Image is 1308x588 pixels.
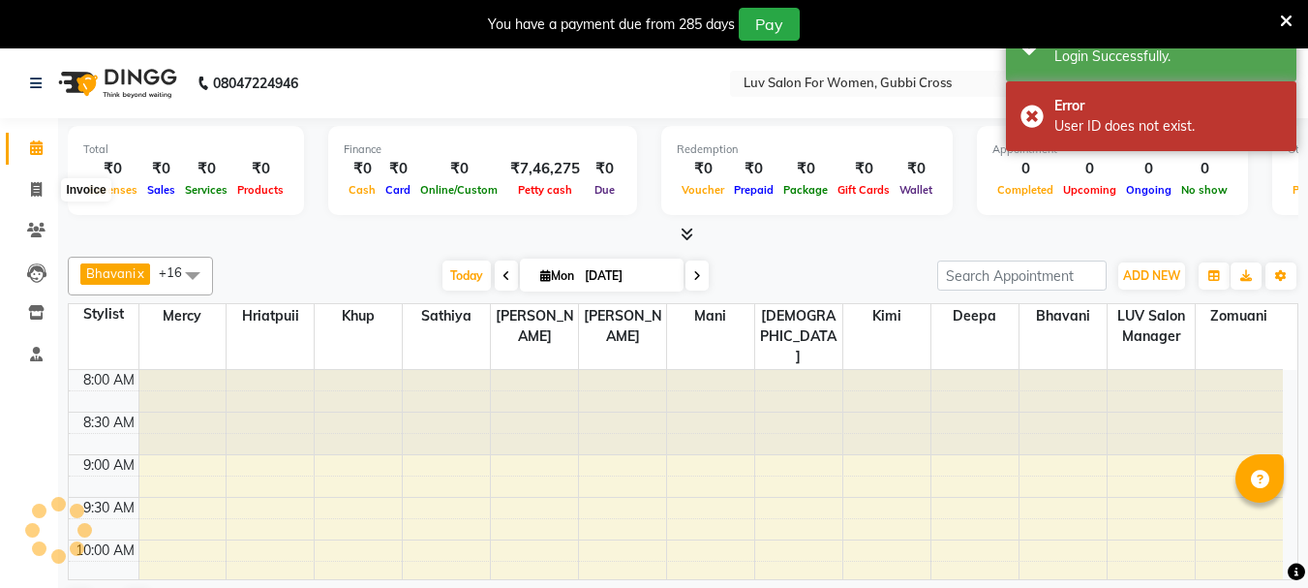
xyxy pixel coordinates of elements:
[1108,304,1195,349] span: LUV Salon Manager
[1058,158,1121,180] div: 0
[778,158,833,180] div: ₹0
[86,265,136,281] span: Bhavani
[180,183,232,197] span: Services
[833,183,895,197] span: Gift Cards
[1176,158,1232,180] div: 0
[403,304,490,328] span: Sathiya
[344,158,380,180] div: ₹0
[83,158,142,180] div: ₹0
[778,183,833,197] span: Package
[380,183,415,197] span: Card
[535,268,579,283] span: Mon
[992,158,1058,180] div: 0
[315,304,402,328] span: Khup
[49,56,182,110] img: logo
[488,15,735,35] div: You have a payment due from 285 days
[344,183,380,197] span: Cash
[739,8,800,41] button: Pay
[380,158,415,180] div: ₹0
[677,183,729,197] span: Voucher
[579,262,676,291] input: 2025-09-01
[442,261,491,291] span: Today
[729,183,778,197] span: Prepaid
[729,158,778,180] div: ₹0
[992,141,1232,158] div: Appointment
[755,304,842,369] span: [DEMOGRAPHIC_DATA]
[895,183,937,197] span: Wallet
[1123,268,1180,283] span: ADD NEW
[79,413,138,433] div: 8:30 AM
[1054,96,1282,116] div: Error
[1058,183,1121,197] span: Upcoming
[937,261,1107,291] input: Search Appointment
[213,56,298,110] b: 08047224946
[83,141,289,158] div: Total
[1196,304,1283,328] span: Zomuani
[227,304,314,328] span: Hriatpuii
[677,141,937,158] div: Redemption
[677,158,729,180] div: ₹0
[590,183,620,197] span: Due
[142,183,180,197] span: Sales
[843,304,930,328] span: Kimi
[159,264,197,280] span: +16
[79,370,138,390] div: 8:00 AM
[931,304,1019,328] span: Deepa
[69,304,138,325] div: Stylist
[142,158,180,180] div: ₹0
[895,158,937,180] div: ₹0
[72,541,138,561] div: 10:00 AM
[1121,183,1176,197] span: Ongoing
[833,158,895,180] div: ₹0
[502,158,588,180] div: ₹7,46,275
[415,158,502,180] div: ₹0
[588,158,622,180] div: ₹0
[1176,183,1232,197] span: No show
[1054,46,1282,67] div: Login Successfully.
[667,304,754,328] span: Mani
[79,455,138,476] div: 9:00 AM
[415,183,502,197] span: Online/Custom
[1019,304,1107,328] span: Bhavani
[136,265,144,281] a: x
[1118,263,1185,290] button: ADD NEW
[344,141,622,158] div: Finance
[513,183,577,197] span: Petty cash
[491,304,578,349] span: [PERSON_NAME]
[61,178,110,201] div: Invoice
[1054,116,1282,137] div: User ID does not exist.
[232,158,289,180] div: ₹0
[139,304,227,328] span: Mercy
[992,183,1058,197] span: Completed
[1121,158,1176,180] div: 0
[180,158,232,180] div: ₹0
[232,183,289,197] span: Products
[79,498,138,518] div: 9:30 AM
[579,304,666,349] span: [PERSON_NAME]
